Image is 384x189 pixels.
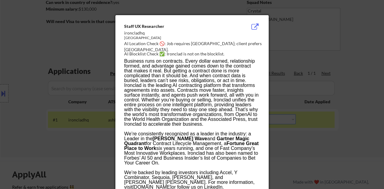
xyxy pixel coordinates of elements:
[124,35,229,41] div: [GEOGRAPHIC_DATA]
[124,136,249,146] a: Gartner Magic Quadrant
[124,41,262,52] div: AI Location Check 🚫: Job requires [GEOGRAPHIC_DATA]; client prefers [GEOGRAPHIC_DATA].
[124,30,229,36] div: ironcladhq
[152,136,207,141] a: [PERSON_NAME] Wave
[124,141,259,151] a: Fortune Great Place to Work
[124,23,229,29] div: Staff UX Researcher
[124,59,260,83] p: Business runs on contracts. Every dollar earned, relationship formed, and advantage gained comes ...
[124,51,262,57] div: AI Blocklist Check ✅: Ironclad is not on the blocklist.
